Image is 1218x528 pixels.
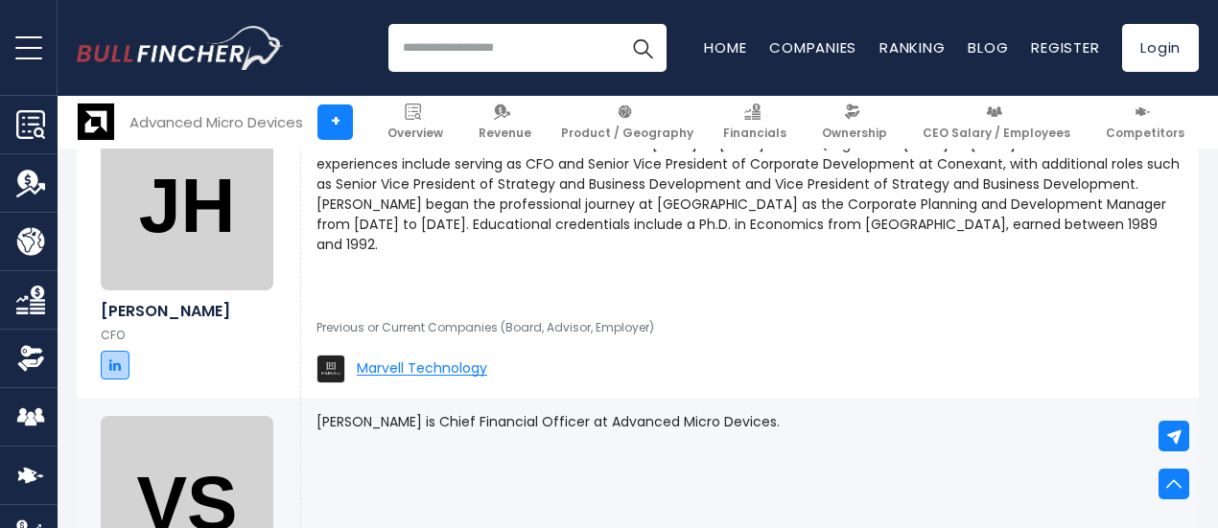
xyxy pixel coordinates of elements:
h6: [PERSON_NAME] [101,302,276,320]
a: Overview [379,96,452,149]
span: Revenue [479,126,531,141]
a: Login [1122,24,1199,72]
span: Ownership [822,126,887,141]
a: + [317,104,353,140]
span: Competitors [1106,126,1184,141]
a: Ownership [813,96,896,149]
img: Marvell Technology [316,355,345,383]
img: AMD logo [78,103,114,140]
a: Blog [968,37,1008,57]
p: [PERSON_NAME] currently serves as the Chief Financial Officer at AMD, a position held since [DATE... [316,114,1183,255]
a: Home [704,37,746,57]
span: Product / Geography [561,126,693,141]
a: Financials [714,96,795,149]
a: Marvell Technology [316,355,487,383]
a: Competitors [1097,96,1193,149]
p: [PERSON_NAME] is Chief Financial Officer at Advanced Micro Devices. [316,412,1183,432]
div: Advanced Micro Devices [129,111,303,133]
p: CFO [101,328,276,343]
span: CEO Salary / Employees [923,126,1070,141]
a: CEO Salary / Employees [914,96,1079,149]
a: Product / Geography [552,96,702,149]
span: Marvell Technology [357,361,487,376]
img: Ownership [16,344,45,373]
a: Ranking [879,37,945,57]
span: Overview [387,126,443,141]
p: Previous or Current Companies (Board, Advisor, Employer) [316,320,1183,335]
img: Bullfincher logo [77,26,284,70]
a: Go to homepage [77,26,283,70]
img: Jean Hu [101,118,273,290]
span: Financials [723,126,786,141]
a: Revenue [470,96,540,149]
button: Search [619,24,667,72]
a: Companies [769,37,856,57]
a: Register [1031,37,1099,57]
